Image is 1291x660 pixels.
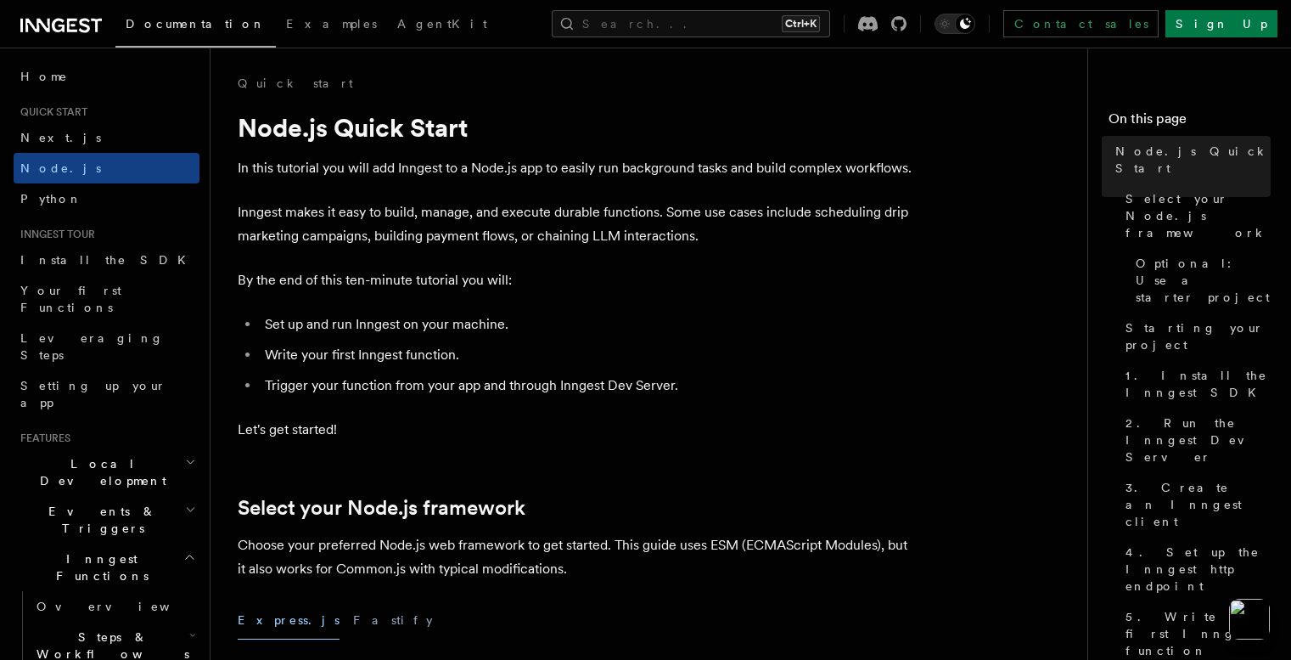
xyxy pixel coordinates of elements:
button: Local Development [14,448,199,496]
span: Inngest tour [14,228,95,241]
a: Contact sales [1003,10,1159,37]
p: Let's get started! [238,418,917,442]
span: 2. Run the Inngest Dev Server [1125,415,1271,465]
span: Overview [36,600,211,613]
a: 2. Run the Inngest Dev Server [1119,408,1271,472]
span: 3. Create an Inngest client [1125,479,1271,530]
a: Select your Node.js framework [1119,183,1271,248]
span: 4. Set up the Inngest http endpoint [1125,544,1271,595]
span: Select your Node.js framework [1125,190,1271,241]
a: Select your Node.js framework [238,496,525,520]
span: Python [20,192,82,206]
span: Features [14,432,70,445]
span: Leveraging Steps [20,331,164,362]
span: Inngest Functions [14,550,183,584]
p: In this tutorial you will add Inngest to a Node.js app to easily run background tasks and build c... [238,156,917,180]
button: Inngest Functions [14,544,199,591]
a: 3. Create an Inngest client [1119,472,1271,537]
a: Leveraging Steps [14,323,199,370]
span: Node.js Quick Start [1115,143,1271,177]
span: Setting up your app [20,379,166,409]
a: Overview [30,591,199,622]
span: Install the SDK [20,253,196,267]
span: AgentKit [397,17,487,31]
h1: Node.js Quick Start [238,112,917,143]
span: Quick start [14,105,87,119]
span: Events & Triggers [14,503,185,537]
a: Python [14,183,199,214]
span: Home [20,68,68,85]
button: Express.js [238,601,340,640]
a: Quick start [238,75,353,92]
a: Optional: Use a starter project [1129,248,1271,313]
a: Examples [276,5,387,46]
span: Node.js [20,161,101,175]
a: Setting up your app [14,370,199,418]
span: Optional: Use a starter project [1136,255,1271,306]
a: Next.js [14,122,199,153]
h4: On this page [1109,109,1271,136]
span: Starting your project [1125,319,1271,353]
a: Your first Functions [14,275,199,323]
button: Fastify [353,601,433,640]
span: Local Development [14,455,185,489]
button: Search...Ctrl+K [552,10,830,37]
a: AgentKit [387,5,497,46]
li: Set up and run Inngest on your machine. [260,313,917,336]
span: Next.js [20,131,101,144]
span: 1. Install the Inngest SDK [1125,367,1271,401]
li: Trigger your function from your app and through Inngest Dev Server. [260,374,917,398]
span: 5. Write your first Inngest function [1125,608,1271,659]
a: 4. Set up the Inngest http endpoint [1119,537,1271,601]
p: Inngest makes it easy to build, manage, and execute durable functions. Some use cases include sch... [238,200,917,248]
button: Toggle dark mode [935,14,975,34]
kbd: Ctrl+K [782,15,820,32]
a: Install the SDK [14,245,199,275]
a: 1. Install the Inngest SDK [1119,360,1271,408]
a: Sign Up [1165,10,1277,37]
a: Home [14,61,199,92]
a: Node.js Quick Start [1109,136,1271,183]
span: Examples [286,17,377,31]
span: Documentation [126,17,266,31]
p: By the end of this ten-minute tutorial you will: [238,268,917,292]
p: Choose your preferred Node.js web framework to get started. This guide uses ESM (ECMAScript Modul... [238,533,917,581]
a: Starting your project [1119,313,1271,360]
a: Node.js [14,153,199,183]
li: Write your first Inngest function. [260,343,917,367]
button: Events & Triggers [14,496,199,544]
a: Documentation [115,5,276,48]
span: Your first Functions [20,284,121,314]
